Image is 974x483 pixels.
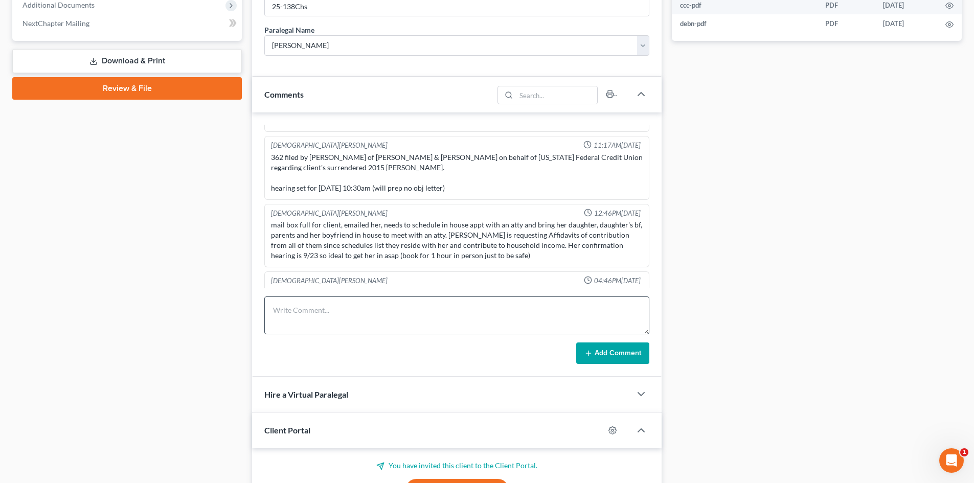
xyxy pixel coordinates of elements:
[672,14,817,33] td: debn-pdf
[271,288,643,298] div: mailed client contact me to discuss letter
[264,89,304,99] span: Comments
[264,461,649,471] p: You have invited this client to the Client Portal.
[875,14,937,33] td: [DATE]
[594,276,641,286] span: 04:46PM[DATE]
[14,14,242,33] a: NextChapter Mailing
[516,86,598,104] input: Search...
[22,1,95,9] span: Additional Documents
[22,19,89,28] span: NextChapter Mailing
[576,342,649,364] button: Add Comment
[271,220,643,261] div: mail box full for client, emailed her, needs to schedule in house appt with an atty and bring her...
[271,209,388,218] div: [DEMOGRAPHIC_DATA][PERSON_NAME]
[264,425,310,435] span: Client Portal
[271,276,388,286] div: [DEMOGRAPHIC_DATA][PERSON_NAME]
[594,209,641,218] span: 12:46PM[DATE]
[594,141,641,150] span: 11:17AM[DATE]
[939,448,964,473] iframe: Intercom live chat
[271,141,388,150] div: [DEMOGRAPHIC_DATA][PERSON_NAME]
[271,152,643,193] div: 362 filed by [PERSON_NAME] of [PERSON_NAME] & [PERSON_NAME] on behalf of [US_STATE] Federal Credi...
[264,25,314,35] div: Paralegal Name
[12,77,242,100] a: Review & File
[264,389,348,399] span: Hire a Virtual Paralegal
[817,14,875,33] td: PDF
[12,49,242,73] a: Download & Print
[960,448,968,456] span: 1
